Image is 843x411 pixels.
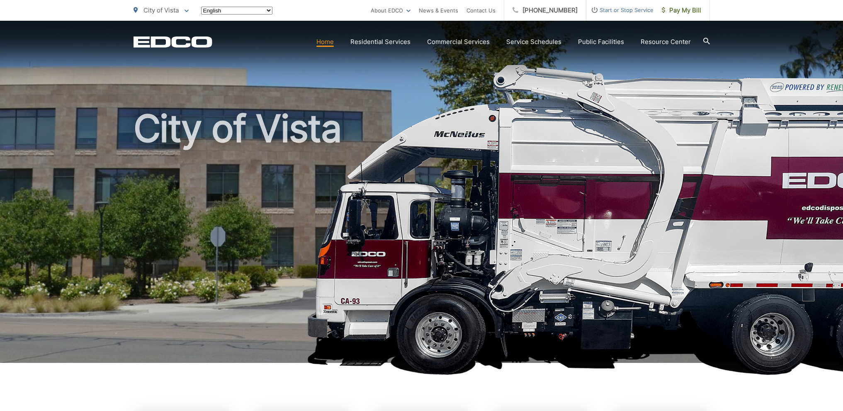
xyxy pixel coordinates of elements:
[578,37,624,47] a: Public Facilities
[316,37,334,47] a: Home
[143,6,179,14] span: City of Vista
[419,5,458,15] a: News & Events
[134,36,212,48] a: EDCD logo. Return to the homepage.
[201,7,272,15] select: Select a language
[427,37,490,47] a: Commercial Services
[506,37,561,47] a: Service Schedules
[466,5,496,15] a: Contact Us
[641,37,691,47] a: Resource Center
[662,5,701,15] span: Pay My Bill
[371,5,411,15] a: About EDCO
[350,37,411,47] a: Residential Services
[134,108,710,370] h1: City of Vista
